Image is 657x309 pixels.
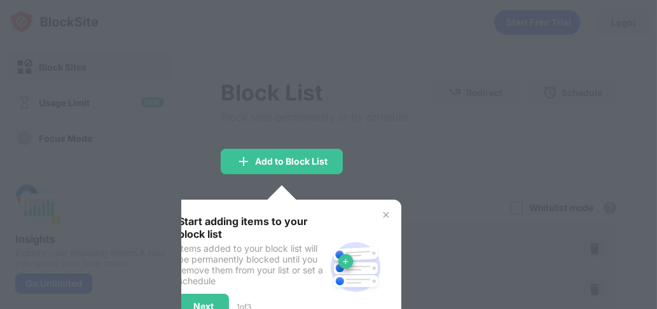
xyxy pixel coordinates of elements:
div: Items added to your block list will be permanently blocked until you remove them from your list o... [178,243,325,286]
div: Add to Block List [255,156,328,167]
img: block-site.svg [325,237,386,298]
img: x-button.svg [381,210,391,220]
div: Start adding items to your block list [178,215,325,240]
